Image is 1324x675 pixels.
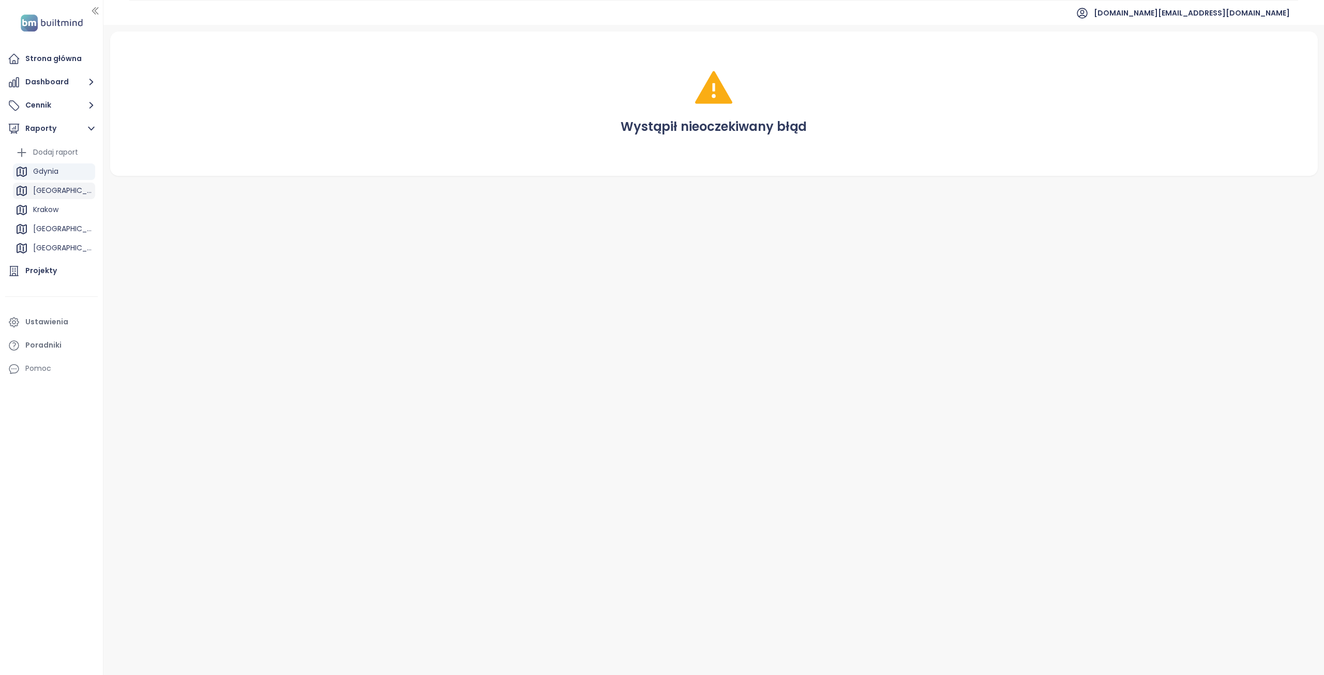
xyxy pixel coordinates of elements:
span: [DOMAIN_NAME][EMAIL_ADDRESS][DOMAIN_NAME] [1094,1,1290,25]
div: Dodaj raport [13,144,95,161]
div: Gdynia [13,163,95,180]
div: [GEOGRAPHIC_DATA] [13,183,95,199]
a: Strona główna [5,49,98,69]
div: Pomoc [5,358,98,379]
div: Krakow [13,202,95,218]
div: [GEOGRAPHIC_DATA] [13,221,95,237]
div: [GEOGRAPHIC_DATA] [13,240,95,257]
div: [GEOGRAPHIC_DATA] [33,242,93,254]
span: warning [695,69,732,106]
button: Raporty [5,118,98,139]
div: Gdynia [33,165,58,178]
div: Pomoc [25,362,51,375]
div: Strona główna [25,52,82,65]
div: Poradniki [25,339,62,352]
a: Projekty [5,261,98,281]
div: Wystąpił nieoczekiwany błąd [139,118,1289,135]
div: Projekty [25,264,57,277]
img: logo [18,12,86,34]
button: Cennik [5,95,98,116]
a: Ustawienia [5,312,98,333]
div: Ustawienia [25,316,68,328]
a: Poradniki [5,335,98,356]
div: Dodaj raport [33,146,78,159]
div: [GEOGRAPHIC_DATA] [33,222,93,235]
div: [GEOGRAPHIC_DATA] [33,184,93,197]
button: Dashboard [5,72,98,93]
div: Krakow [33,203,58,216]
